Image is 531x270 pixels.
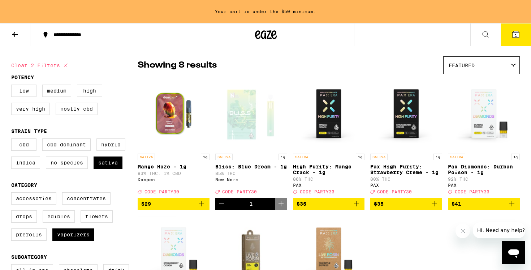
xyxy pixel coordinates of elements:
[293,177,365,181] p: 80% THC
[138,78,210,150] img: Dompen - Mango Haze - 1g
[370,78,442,150] img: PAX - Pax High Purity: Strawberry Creme - 1g
[374,201,384,207] span: $35
[11,85,36,97] label: Low
[62,192,111,205] label: Concentrates
[293,78,365,198] a: Open page for High Purity: Mango Crack - 1g from PAX
[356,154,364,160] p: 1g
[370,177,442,181] p: 80% THC
[215,78,287,198] a: Open page for Bliss: Blue Dream - 1g from New Norm
[138,59,217,72] p: Showing 8 results
[141,201,151,207] span: $29
[138,154,155,160] p: SATIVA
[300,189,334,194] span: CODE PARTY30
[448,198,520,210] button: Add to bag
[473,222,525,238] iframe: Message from company
[11,182,37,188] legend: Category
[77,85,102,97] label: High
[215,198,228,210] button: Decrement
[250,201,253,207] div: 1
[94,157,122,169] label: Sativa
[138,164,210,170] p: Mango Haze - 1g
[144,189,179,194] span: CODE PARTY30
[222,189,257,194] span: CODE PARTY30
[293,198,365,210] button: Add to bag
[370,78,442,198] a: Open page for Pax High Purity: Strawberry Creme - 1g from PAX
[42,85,71,97] label: Medium
[433,154,442,160] p: 1g
[138,171,210,176] p: 83% THC: 1% CBD
[448,154,465,160] p: SATIVA
[293,183,365,188] div: PAX
[11,157,40,169] label: Indica
[502,241,525,264] iframe: Button to launch messaging window
[138,78,210,198] a: Open page for Mango Haze - 1g from Dompen
[138,198,210,210] button: Add to bag
[11,56,70,74] button: Clear 2 filters
[456,224,470,238] iframe: Close message
[46,157,88,169] label: No Species
[201,154,210,160] p: 1g
[215,164,287,170] p: Bliss: Blue Dream - 1g
[293,164,365,175] p: High Purity: Mango Crack - 1g
[11,254,47,260] legend: Subcategory
[215,171,287,176] p: 85% THC
[377,189,412,194] span: CODE PARTY30
[11,74,34,80] legend: Potency
[370,154,388,160] p: SATIVA
[515,33,517,37] span: 1
[215,154,233,160] p: SATIVA
[455,189,489,194] span: CODE PARTY30
[448,177,520,181] p: 92% THC
[370,183,442,188] div: PAX
[42,138,91,151] label: CBD Dominant
[52,228,94,241] label: Vaporizers
[293,78,365,150] img: PAX - High Purity: Mango Crack - 1g
[449,63,475,68] span: Featured
[96,138,125,151] label: Hybrid
[138,177,210,182] div: Dompen
[11,128,47,134] legend: Strain Type
[279,154,287,160] p: 1g
[448,78,520,150] img: PAX - Pax Diamonds: Durban Poison - 1g
[11,210,37,223] label: Drops
[11,192,56,205] label: Accessories
[11,228,47,241] label: Prerolls
[448,164,520,175] p: Pax Diamonds: Durban Poison - 1g
[56,103,98,115] label: Mostly CBD
[448,183,520,188] div: PAX
[11,103,50,115] label: Very High
[511,154,520,160] p: 1g
[43,210,75,223] label: Edibles
[215,177,287,182] div: New Norm
[370,198,442,210] button: Add to bag
[293,154,310,160] p: SATIVA
[370,164,442,175] p: Pax High Purity: Strawberry Creme - 1g
[81,210,113,223] label: Flowers
[501,23,531,46] button: 1
[297,201,306,207] span: $35
[448,78,520,198] a: Open page for Pax Diamonds: Durban Poison - 1g from PAX
[275,198,287,210] button: Increment
[11,138,36,151] label: CBD
[452,201,461,207] span: $41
